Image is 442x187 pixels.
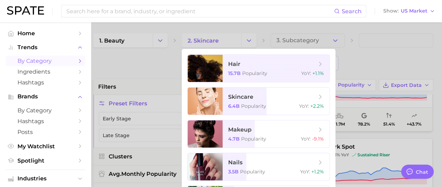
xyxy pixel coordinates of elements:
[17,107,73,114] span: by Category
[17,143,73,150] span: My Watchlist
[301,136,311,142] span: YoY :
[6,77,85,88] a: Hashtags
[6,173,85,184] button: Industries
[242,70,267,76] span: Popularity
[228,93,253,100] span: skincare
[6,91,85,102] button: Brands
[17,118,73,125] span: Hashtags
[6,127,85,137] a: Posts
[17,93,73,100] span: Brands
[6,66,85,77] a: Ingredients
[228,70,241,76] span: 15.7b
[241,136,266,142] span: Popularity
[300,169,310,175] span: YoY :
[310,103,324,109] span: +2.2%
[299,103,309,109] span: YoY :
[312,136,324,142] span: -9.1%
[17,79,73,86] span: Hashtags
[6,155,85,166] a: Spotlight
[6,28,85,39] a: Home
[6,42,85,53] button: Trends
[228,103,240,109] span: 6.4b
[6,141,85,152] a: My Watchlist
[228,126,252,133] span: makeup
[342,8,362,15] span: Search
[383,9,399,13] span: Show
[240,169,265,175] span: Popularity
[311,169,324,175] span: +1.2%
[6,55,85,66] a: by Category
[17,175,73,182] span: Industries
[401,9,427,13] span: US Market
[6,116,85,127] a: Hashtags
[301,70,311,76] span: YoY :
[382,7,437,16] button: ShowUS Market
[6,105,85,116] a: by Category
[17,157,73,164] span: Spotlight
[66,5,334,17] input: Search here for a brand, industry, or ingredient
[17,68,73,75] span: Ingredients
[228,169,239,175] span: 3.5b
[228,159,242,166] span: nails
[17,58,73,64] span: by Category
[7,6,44,15] img: SPATE
[17,44,73,51] span: Trends
[312,70,324,76] span: +1.1%
[241,103,266,109] span: Popularity
[17,30,73,37] span: Home
[228,136,240,142] span: 4.7b
[228,61,240,67] span: hair
[17,129,73,135] span: Posts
